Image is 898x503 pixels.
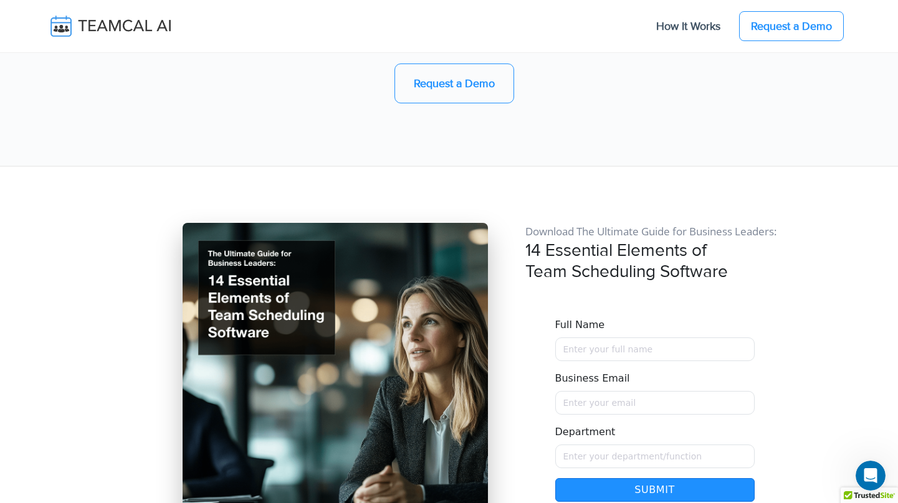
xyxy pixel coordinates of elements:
[555,371,630,386] label: Business Email
[644,13,733,39] a: How It Works
[525,240,785,312] h3: 14 Essential Elements of Team Scheduling Software
[856,461,886,491] iframe: Intercom live chat
[555,337,755,361] input: Name must only contain letters and spaces
[555,317,605,332] label: Full Name
[555,391,755,415] input: Enter your email
[555,425,616,440] label: Department
[739,11,844,41] a: Request a Demo
[555,478,755,502] button: Submit
[394,63,514,103] a: Request a Demo
[555,444,755,468] input: Enter your department/function
[525,223,785,240] p: Download The Ultimate Guide for Business Leaders:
